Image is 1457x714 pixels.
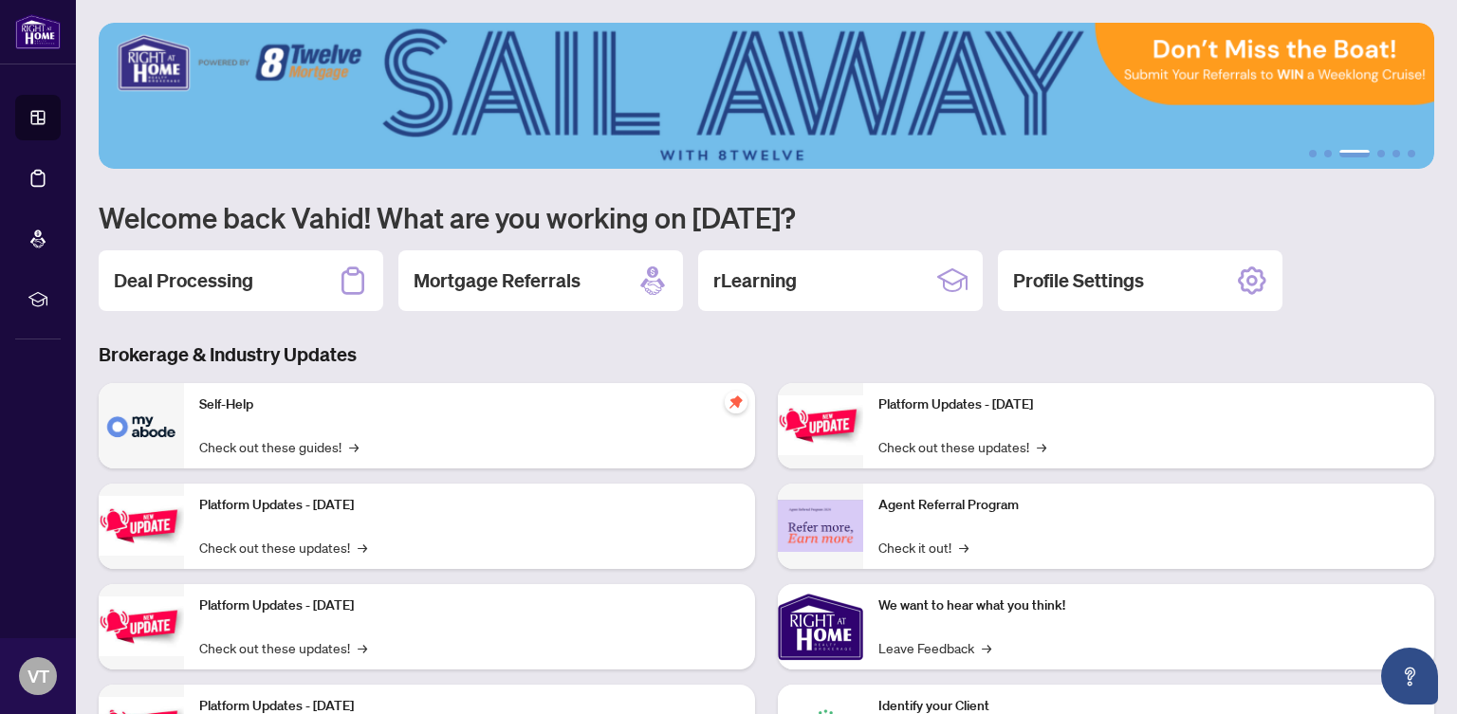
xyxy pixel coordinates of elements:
[114,267,253,294] h2: Deal Processing
[878,595,1419,616] p: We want to hear what you think!
[99,596,184,656] img: Platform Updates - July 21, 2025
[1339,150,1370,157] button: 3
[99,383,184,468] img: Self-Help
[713,267,797,294] h2: rLearning
[778,500,863,552] img: Agent Referral Program
[1324,150,1332,157] button: 2
[878,394,1419,415] p: Platform Updates - [DATE]
[1377,150,1385,157] button: 4
[1309,150,1317,157] button: 1
[99,23,1434,169] img: Slide 2
[358,537,367,558] span: →
[199,495,740,516] p: Platform Updates - [DATE]
[199,394,740,415] p: Self-Help
[199,537,367,558] a: Check out these updates!→
[349,436,359,457] span: →
[358,637,367,658] span: →
[199,637,367,658] a: Check out these updates!→
[878,495,1419,516] p: Agent Referral Program
[1381,648,1438,705] button: Open asap
[1013,267,1144,294] h2: Profile Settings
[1392,150,1400,157] button: 5
[414,267,581,294] h2: Mortgage Referrals
[99,199,1434,235] h1: Welcome back Vahid! What are you working on [DATE]?
[28,663,49,689] span: VT
[878,436,1046,457] a: Check out these updates!→
[959,537,968,558] span: →
[778,584,863,669] img: We want to hear what you think!
[725,391,747,413] span: pushpin
[1408,150,1415,157] button: 6
[1037,436,1046,457] span: →
[199,436,359,457] a: Check out these guides!→
[15,14,61,49] img: logo
[99,496,184,556] img: Platform Updates - September 16, 2025
[778,395,863,455] img: Platform Updates - June 23, 2025
[878,537,968,558] a: Check it out!→
[878,637,991,658] a: Leave Feedback→
[99,341,1434,368] h3: Brokerage & Industry Updates
[982,637,991,658] span: →
[199,595,740,616] p: Platform Updates - [DATE]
